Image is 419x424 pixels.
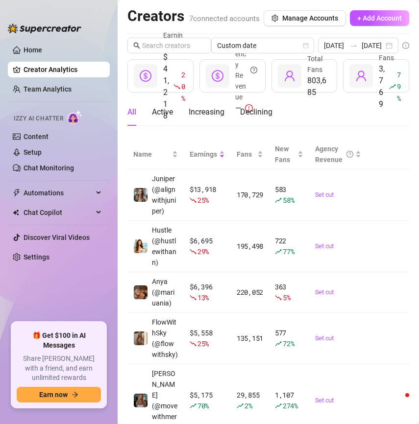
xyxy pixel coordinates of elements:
[315,241,361,251] a: Set cut
[189,14,260,23] span: 7 connected accounts
[307,55,322,73] span: Total Fans
[181,70,185,103] span: 20 %
[284,70,296,82] span: user
[283,247,294,256] span: 77 %
[264,10,346,26] button: Manage Accounts
[134,285,148,299] img: Anya (@mariuania)
[24,62,102,77] a: Creator Analytics
[275,184,303,206] div: 583
[134,331,148,345] img: FlowWithSky (@flowwithsky)
[134,188,148,202] img: Juniper (@alignwithjuniper)
[275,143,296,165] span: New Fans
[152,226,176,266] span: Hustle (@hustlewithann)
[275,390,303,411] div: 1,107
[346,143,353,165] span: question-circle
[190,149,217,160] span: Earnings
[163,31,183,50] span: Earnings
[350,42,358,49] span: to
[237,149,255,160] span: Fans
[240,106,272,118] div: Declining
[250,38,257,102] span: question-circle
[237,287,263,298] div: 220,052
[152,318,178,358] span: FlowWithSky (@flowwithsky)
[197,401,209,410] span: 70 %
[13,189,21,197] span: thunderbolt
[245,401,252,410] span: 2 %
[24,185,93,201] span: Automations
[237,189,263,200] div: 170,729
[190,390,225,411] div: $ 5,175
[8,24,81,33] img: logo-BBDzfeDw.svg
[237,402,244,409] span: rise
[67,110,82,124] img: AI Chatter
[275,402,282,409] span: rise
[152,175,176,215] span: Juniper (@alignwithjuniper)
[283,339,294,348] span: 72 %
[315,396,361,405] a: Set cut
[197,247,209,256] span: 29 %
[217,38,308,53] span: Custom date
[142,40,197,51] input: Search creators
[152,278,174,307] span: Anya (@mariuania)
[17,387,101,402] button: Earn nowarrow-right
[39,391,68,399] span: Earn now
[197,195,209,205] span: 25 %
[357,14,402,22] span: + Add Account
[275,340,282,347] span: rise
[315,190,361,200] a: Set cut
[17,354,101,383] span: Share [PERSON_NAME] with a friend, and earn unlimited rewards
[189,106,224,118] div: Increasing
[24,205,93,220] span: Chat Copilot
[389,83,396,90] span: rise
[271,15,278,22] span: setting
[24,133,49,141] a: Content
[275,236,303,257] div: 722
[275,197,282,204] span: rise
[190,236,225,257] div: $ 6,695
[24,85,72,93] a: Team Analytics
[315,143,353,165] div: Agency Revenue
[173,83,180,90] span: fall
[72,391,78,398] span: arrow-right
[190,197,197,204] span: fall
[212,70,223,82] span: dollar-circle
[134,239,148,253] img: Hustle (@hustlewithann)
[152,106,173,118] div: Active
[269,140,309,169] th: New Fans
[283,293,290,302] span: 5 %
[184,140,231,169] th: Earnings
[127,7,260,25] h2: Creators
[190,184,225,206] div: $ 13,918
[275,248,282,255] span: rise
[13,209,19,216] img: Chat Copilot
[350,10,409,26] button: + Add Account
[379,63,401,110] div: 3,769
[315,287,361,297] a: Set cut
[237,390,263,411] div: 29,855
[17,331,101,350] span: 🎁 Get $100 in AI Messages
[190,248,197,255] span: fall
[24,234,90,241] a: Discover Viral Videos
[231,140,269,169] th: Fans
[397,70,401,103] span: 79 %
[190,340,197,347] span: fall
[190,402,197,409] span: rise
[386,391,409,414] iframe: Intercom live chat
[14,114,63,123] span: Izzy AI Chatter
[24,46,42,54] a: Home
[24,253,49,261] a: Settings
[24,164,74,172] a: Chat Monitoring
[140,70,151,82] span: dollar-circle
[190,328,225,349] div: $ 5,558
[197,339,209,348] span: 25 %
[133,149,170,160] span: Name
[283,195,294,205] span: 58 %
[190,294,197,301] span: fall
[127,106,136,118] div: All
[275,282,303,303] div: 363
[237,333,263,344] div: 135,151
[402,42,409,49] span: info-circle
[134,394,148,407] img: Meredith (@movewithmeredith)
[282,14,338,22] span: Manage Accounts
[24,148,42,156] a: Setup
